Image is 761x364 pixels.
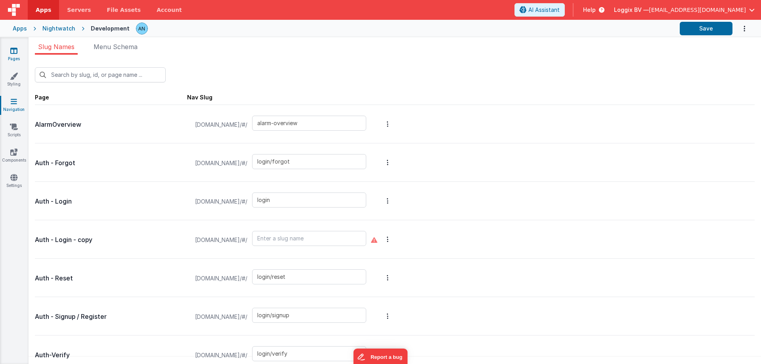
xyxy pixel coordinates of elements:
[38,43,75,51] span: Slug Names
[190,263,252,293] span: [DOMAIN_NAME]/#/
[35,350,187,361] p: Auth-Verify
[680,22,732,35] button: Save
[252,116,366,131] input: Enter a slug name
[36,6,51,14] span: Apps
[190,148,252,178] span: [DOMAIN_NAME]/#/
[35,196,187,207] p: Auth - Login
[187,93,212,101] div: Nav Slug
[382,108,393,140] button: Options
[252,308,366,323] input: Enter a slug name
[252,154,366,169] input: Enter a slug name
[382,223,393,255] button: Options
[649,6,746,14] span: [EMAIL_ADDRESS][DOMAIN_NAME]
[190,110,252,140] span: [DOMAIN_NAME]/#/
[382,147,393,178] button: Options
[583,6,596,14] span: Help
[252,346,366,361] input: Enter a slug name
[732,21,748,37] button: Options
[252,231,366,246] input: Enter a slug name
[614,6,755,14] button: Loggix BV — [EMAIL_ADDRESS][DOMAIN_NAME]
[382,300,393,332] button: Options
[91,25,130,32] div: Development
[35,119,187,130] p: AlarmOverview
[42,25,75,32] div: Nightwatch
[107,6,141,14] span: File Assets
[94,43,138,51] span: Menu Schema
[190,187,252,217] span: [DOMAIN_NAME]/#/
[514,3,565,17] button: AI Assistant
[252,269,366,284] input: Enter a slug name
[136,23,147,34] img: f1d78738b441ccf0e1fcb79415a71bae
[35,311,187,322] p: Auth - Signup / Register
[35,158,187,169] p: Auth - Forgot
[252,192,366,208] input: Enter a slug name
[35,67,166,82] input: Search by slug, id, or page name ...
[35,273,187,284] p: Auth - Reset
[13,25,27,32] div: Apps
[382,262,393,293] button: Options
[67,6,91,14] span: Servers
[528,6,560,14] span: AI Assistant
[35,234,187,246] p: Auth - Login - copy
[614,6,649,14] span: Loggix BV —
[190,302,252,332] span: [DOMAIN_NAME]/#/
[382,185,393,217] button: Options
[190,225,252,255] span: [DOMAIN_NAME]/#/
[35,93,187,101] div: Page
